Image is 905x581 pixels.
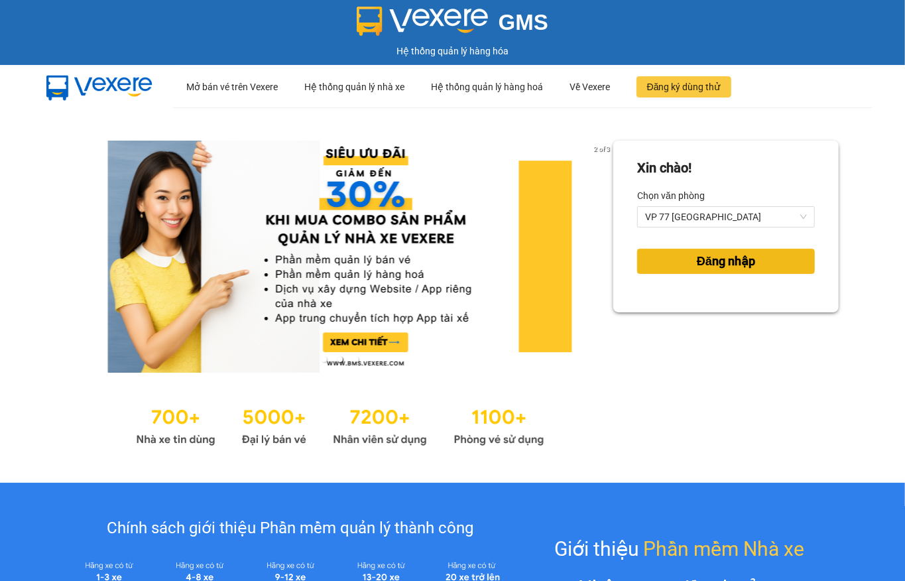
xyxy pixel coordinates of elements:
a: GMS [357,20,548,31]
span: Đăng nhập [697,252,755,271]
button: Đăng ký dùng thử [636,76,731,97]
p: 2 of 3 [590,141,613,158]
div: Hệ thống quản lý hàng hóa [3,44,902,58]
div: Xin chào! [637,158,692,178]
div: Chính sách giới thiệu Phần mềm quản lý thành công [64,516,518,541]
li: slide item 2 [337,357,343,362]
img: mbUUG5Q.png [33,65,166,109]
div: Về Vexere [570,66,610,108]
button: previous slide / item [66,141,85,373]
button: next slide / item [595,141,613,373]
span: Đăng ký dùng thử [647,80,721,94]
li: slide item 3 [353,357,359,362]
span: Phần mềm Nhà xe [643,533,804,564]
img: Statistics.png [136,399,544,450]
img: logo 2 [357,7,488,36]
li: slide item 1 [322,357,327,362]
div: Mở bán vé trên Vexere [186,66,278,108]
div: Hệ thống quản lý nhà xe [304,66,404,108]
div: Hệ thống quản lý hàng hoá [431,66,543,108]
button: Đăng nhập [637,249,815,274]
span: GMS [499,10,548,34]
span: VP 77 Thái Nguyên [645,207,807,227]
label: Chọn văn phòng [637,185,705,206]
div: Giới thiệu [554,533,804,564]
